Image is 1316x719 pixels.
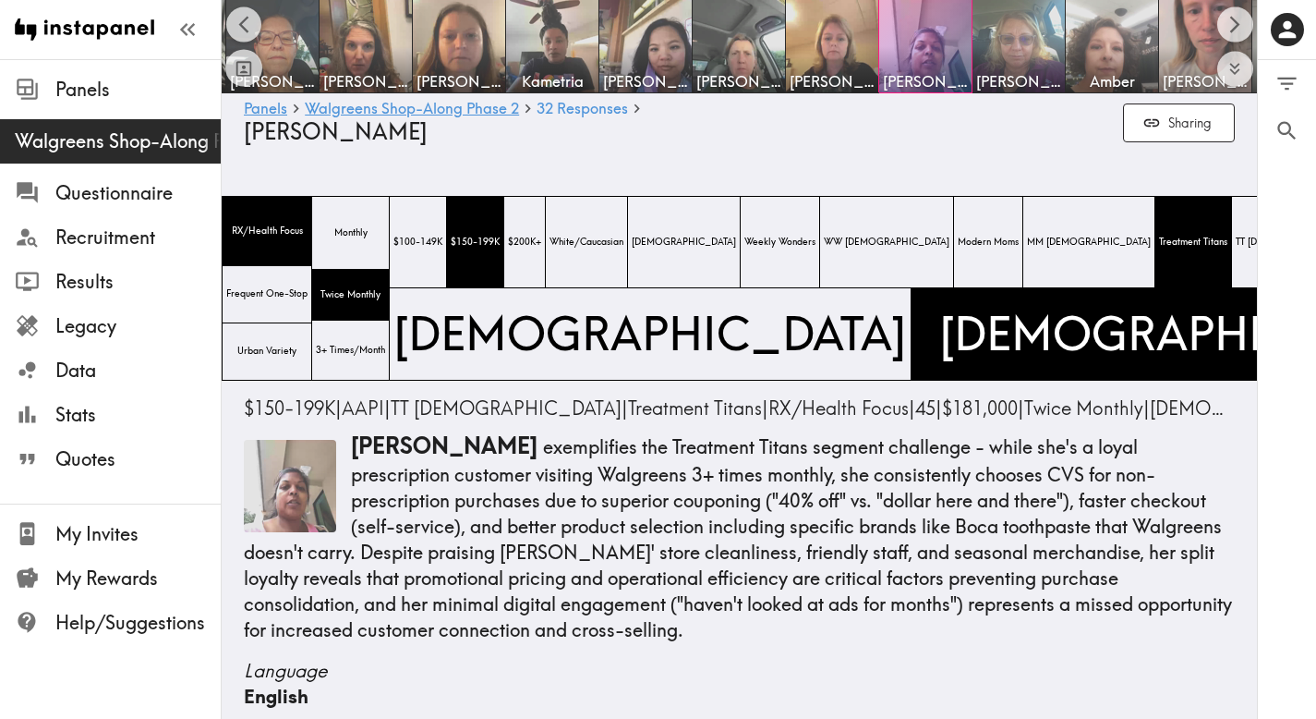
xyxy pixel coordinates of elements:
span: Stats [55,402,221,428]
button: Sharing [1123,104,1235,143]
span: [PERSON_NAME] [883,71,968,91]
span: $100-149K [390,232,446,252]
span: Kametria [510,71,595,91]
span: [PERSON_NAME] [790,71,875,91]
span: $181,000 [942,396,1018,420]
a: Walgreens Shop-Along Phase 2 [305,101,519,118]
span: 45 [915,396,936,420]
button: Scroll left [226,6,262,43]
span: Data [55,358,221,384]
span: | [1024,396,1150,420]
span: Filter Responses [1274,71,1299,96]
span: [DEMOGRAPHIC_DATA] [390,299,911,370]
span: [PERSON_NAME] [696,71,781,91]
span: [PERSON_NAME] [230,71,315,91]
span: | [942,396,1024,420]
span: | [342,396,391,420]
span: [PERSON_NAME] [351,432,537,459]
span: Monthly [331,223,371,243]
span: Frequent One-Stop [223,284,311,304]
span: | [915,396,942,420]
span: Search [1274,118,1299,143]
span: | [244,396,342,420]
span: | [628,396,768,420]
span: Language [244,658,1235,684]
span: RX/Health Focus [768,396,909,420]
span: TT [DEMOGRAPHIC_DATA] [391,396,622,420]
span: Amber [1069,71,1154,91]
button: Expand to show all items [1217,51,1253,87]
p: exemplifies the Treatment Titans segment challenge - while she's a loyal prescription customer vi... [244,431,1235,643]
span: [PERSON_NAME] [323,71,408,91]
span: MM [DEMOGRAPHIC_DATA] [1023,232,1154,252]
button: Filter Responses [1258,60,1316,107]
span: My Invites [55,521,221,547]
span: [PERSON_NAME] [976,71,1061,91]
span: Help/Suggestions [55,610,221,636]
span: WW [DEMOGRAPHIC_DATA] [820,232,953,252]
span: Recruitment [55,225,221,250]
a: Panels [244,101,287,118]
span: AAPI [342,396,384,420]
span: Treatment Titans [628,396,762,420]
span: Quotes [55,446,221,472]
button: Scroll right [1217,6,1253,43]
span: [PERSON_NAME] [603,71,688,91]
span: [PERSON_NAME] [244,117,428,145]
span: [DEMOGRAPHIC_DATA] [628,232,740,252]
span: Legacy [55,313,221,339]
span: $150-199K [244,396,335,420]
span: [PERSON_NAME] [1163,71,1248,91]
span: Treatment Titans [1155,232,1231,252]
span: $150-199K [447,232,503,252]
span: Walgreens Shop-Along Phase 2 [15,128,221,154]
button: Toggle between responses and questions [225,50,262,87]
span: White/Caucasian [546,232,627,252]
span: Twice Monthly [317,285,384,305]
span: 32 Responses [537,101,628,116]
a: 32 Responses [537,101,628,118]
span: RX/Health Focus [228,221,307,241]
span: 3+ Times/Month [312,340,389,360]
span: Panels [55,77,221,103]
img: Thumbnail [244,440,336,532]
span: Questionnaire [55,180,221,206]
button: Search [1258,107,1316,154]
span: | [391,396,628,420]
span: Weekly Wonders [741,232,819,252]
span: Modern Moms [954,232,1022,252]
span: $200K+ [504,232,545,252]
span: English [244,685,308,708]
span: Twice Monthly [1024,396,1143,420]
span: [PERSON_NAME] [417,71,501,91]
span: My Rewards [55,566,221,591]
span: Urban Variety [234,341,300,361]
span: Results [55,269,221,295]
span: | [768,396,915,420]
